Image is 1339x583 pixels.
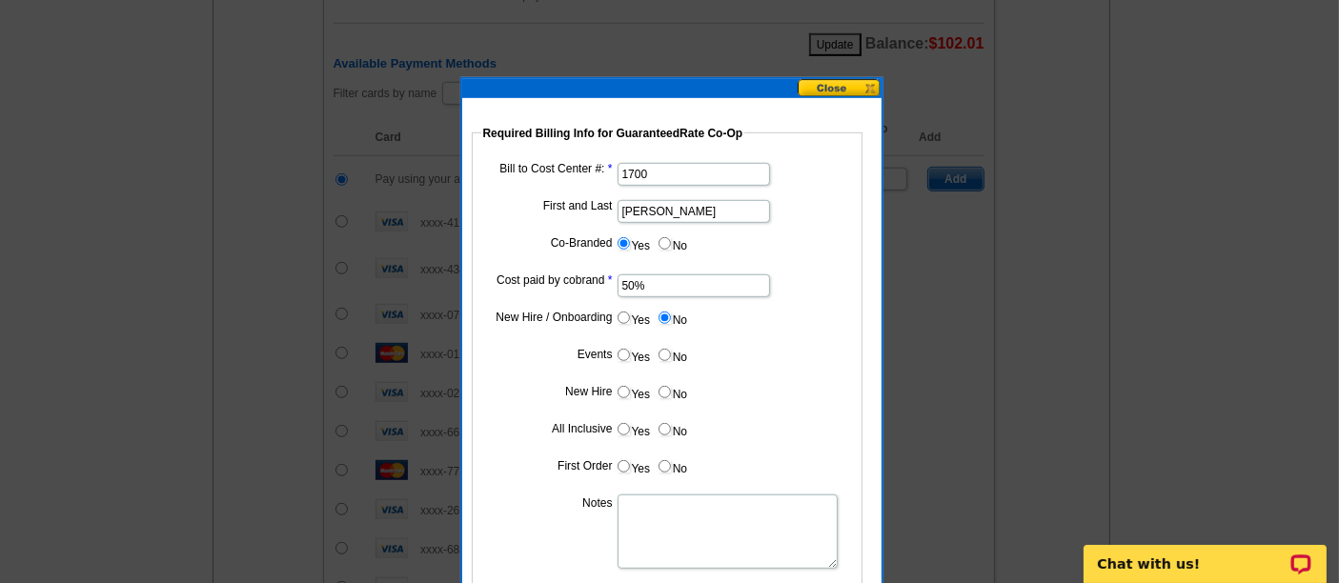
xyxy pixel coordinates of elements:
[659,386,671,398] input: No
[618,386,630,398] input: Yes
[657,418,687,440] label: No
[657,232,687,254] label: No
[618,460,630,472] input: Yes
[616,232,651,254] label: Yes
[659,312,671,324] input: No
[659,460,671,472] input: No
[616,344,651,366] label: Yes
[616,381,651,403] label: Yes
[1071,523,1339,583] iframe: LiveChat chat widget
[486,309,613,326] label: New Hire / Onboarding
[659,237,671,250] input: No
[486,234,613,251] label: Co-Branded
[486,383,613,400] label: New Hire
[486,420,613,437] label: All Inclusive
[659,349,671,361] input: No
[486,197,613,214] label: First and Last
[481,125,745,142] legend: Required Billing Info for GuaranteedRate Co-Op
[486,160,613,177] label: Bill to Cost Center #:
[657,344,687,366] label: No
[618,349,630,361] input: Yes
[616,418,651,440] label: Yes
[486,271,613,289] label: Cost paid by cobrand
[618,423,630,435] input: Yes
[486,457,613,474] label: First Order
[657,381,687,403] label: No
[618,312,630,324] input: Yes
[486,494,613,512] label: Notes
[616,455,651,477] label: Yes
[618,237,630,250] input: Yes
[657,455,687,477] label: No
[486,346,613,363] label: Events
[659,423,671,435] input: No
[616,307,651,329] label: Yes
[657,307,687,329] label: No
